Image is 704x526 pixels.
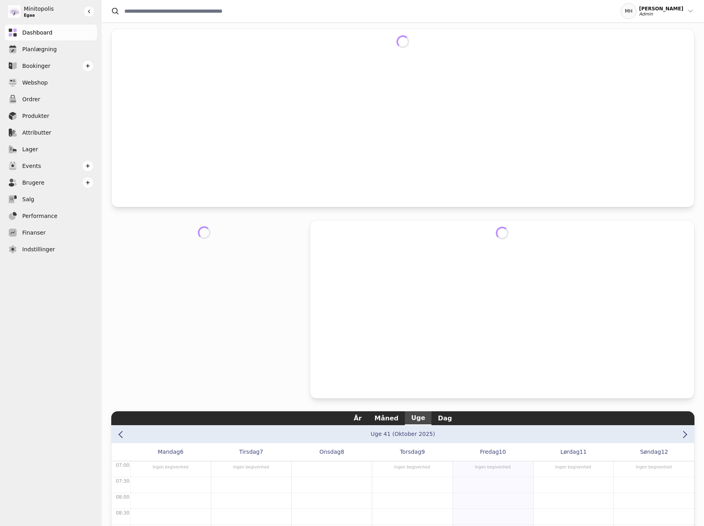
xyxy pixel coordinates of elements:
span: Planlægning [22,45,57,54]
div: Ingen begivenhed [455,461,531,470]
span: 8 [340,448,344,456]
span: 08:00 [116,494,130,500]
span: Salg [22,195,34,204]
span: Tirsdag [239,448,259,456]
span: 9 [422,448,425,456]
div: Calendar views navigation [111,411,694,425]
span: Lager [22,145,38,154]
span: Onsdag [319,448,341,456]
div: MH [621,3,636,19]
span: 07:30 [116,478,130,484]
a: Dashboard [5,25,97,40]
button: Måned view [368,411,405,425]
button: Uge view [405,411,431,425]
a: Brugere [5,175,97,191]
a: Ordrer [5,91,97,107]
span: Attributter [22,129,51,137]
button: Dag view [431,411,458,425]
span: 10 [499,448,506,456]
span: Bookinger [22,62,50,70]
span: Fredag [480,448,499,456]
span: Lørdag [561,448,580,456]
div: Ingen begivenhed [133,461,209,470]
span: Performance [22,212,58,220]
button: Previous week [116,428,127,440]
a: Finanser [5,225,97,241]
button: Next week [678,428,689,440]
a: Produkter [5,108,97,124]
span: 6 [180,448,184,456]
a: Bookinger [5,58,97,74]
div: Ingen begivenhed [616,461,692,470]
div: Ingen begivenhed [374,461,450,470]
span: Finanser [22,229,46,237]
span: Mandag [158,448,180,456]
span: 12 [661,448,668,456]
span: Brugere [22,179,44,187]
span: Søndag [640,448,661,456]
a: Webshop [5,75,97,91]
button: Gør sidebaren større eller mindre [84,7,94,16]
a: Salg [5,191,97,207]
span: Ordrer [22,95,40,104]
span: Torsdag [400,448,421,456]
span: Webshop [22,79,48,87]
span: 07:00 [116,462,130,468]
a: Indstillinger [5,241,97,257]
span: Indstillinger [22,245,55,254]
div: Ingen begivenhed [213,461,289,470]
span: Events [22,162,41,170]
span: Dashboard [22,29,52,37]
span: Produkter [22,112,49,120]
a: Events [5,158,97,174]
a: Lager [5,141,97,157]
div: Ingen begivenhed [536,461,611,470]
a: Planlægning [5,41,97,57]
button: Go to month view [371,430,435,437]
a: Performance [5,208,97,224]
span: 11 [580,448,587,456]
div: Admin [639,12,683,17]
div: [PERSON_NAME] [639,6,683,12]
button: MH[PERSON_NAME]Admin [621,3,694,19]
span: 7 [260,448,263,456]
span: 08:30 [116,510,130,516]
a: Attributter [5,125,97,141]
button: År view [347,411,368,425]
